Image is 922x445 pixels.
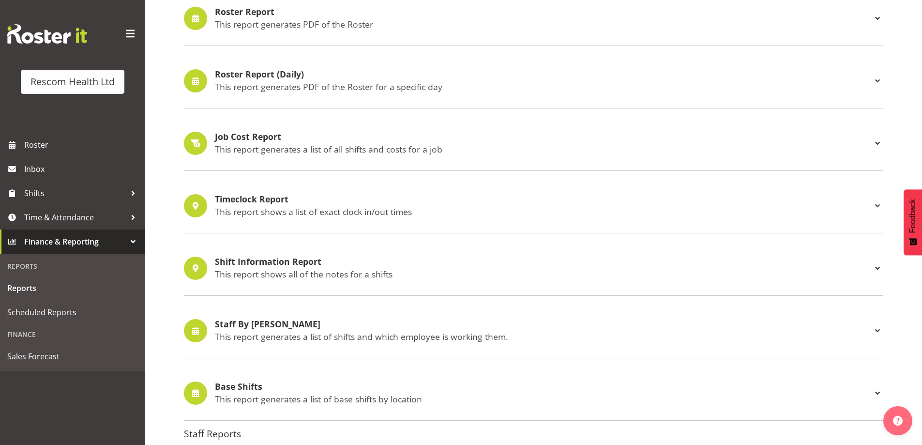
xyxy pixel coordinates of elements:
[24,210,126,225] span: Time & Attendance
[215,269,872,279] p: This report shows all of the notes for a shifts
[215,331,872,342] p: This report generates a list of shifts and which employee is working them.
[215,320,872,329] h4: Staff By [PERSON_NAME]
[24,186,126,200] span: Shifts
[7,24,87,44] img: Rosterit website logo
[30,75,115,89] div: Rescom Health Ltd
[184,257,883,280] div: Shift Information Report This report shows all of the notes for a shifts
[2,344,143,368] a: Sales Forecast
[7,281,138,295] span: Reports
[184,7,883,30] div: Roster Report This report generates PDF of the Roster
[184,194,883,217] div: Timeclock Report This report shows a list of exact clock in/out times
[893,416,903,426] img: help-xxl-2.png
[215,7,872,17] h4: Roster Report
[215,132,872,142] h4: Job Cost Report
[215,81,872,92] p: This report generates PDF of the Roster for a specific day
[184,382,883,405] div: Base Shifts This report generates a list of base shifts by location
[24,234,126,249] span: Finance & Reporting
[24,138,140,152] span: Roster
[184,319,883,342] div: Staff By [PERSON_NAME] This report generates a list of shifts and which employee is working them.
[24,162,140,176] span: Inbox
[184,132,883,155] div: Job Cost Report This report generates a list of all shifts and costs for a job
[2,300,143,324] a: Scheduled Reports
[215,257,872,267] h4: Shift Information Report
[7,349,138,364] span: Sales Forecast
[215,206,872,217] p: This report shows a list of exact clock in/out times
[904,189,922,255] button: Feedback - Show survey
[2,276,143,300] a: Reports
[215,382,872,392] h4: Base Shifts
[2,256,143,276] div: Reports
[2,324,143,344] div: Finance
[215,19,872,30] p: This report generates PDF of the Roster
[215,195,872,204] h4: Timeclock Report
[215,144,872,154] p: This report generates a list of all shifts and costs for a job
[215,70,872,79] h4: Roster Report (Daily)
[215,394,872,404] p: This report generates a list of base shifts by location
[184,429,883,439] h4: Staff Reports
[7,305,138,320] span: Scheduled Reports
[184,69,883,92] div: Roster Report (Daily) This report generates PDF of the Roster for a specific day
[908,199,917,233] span: Feedback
